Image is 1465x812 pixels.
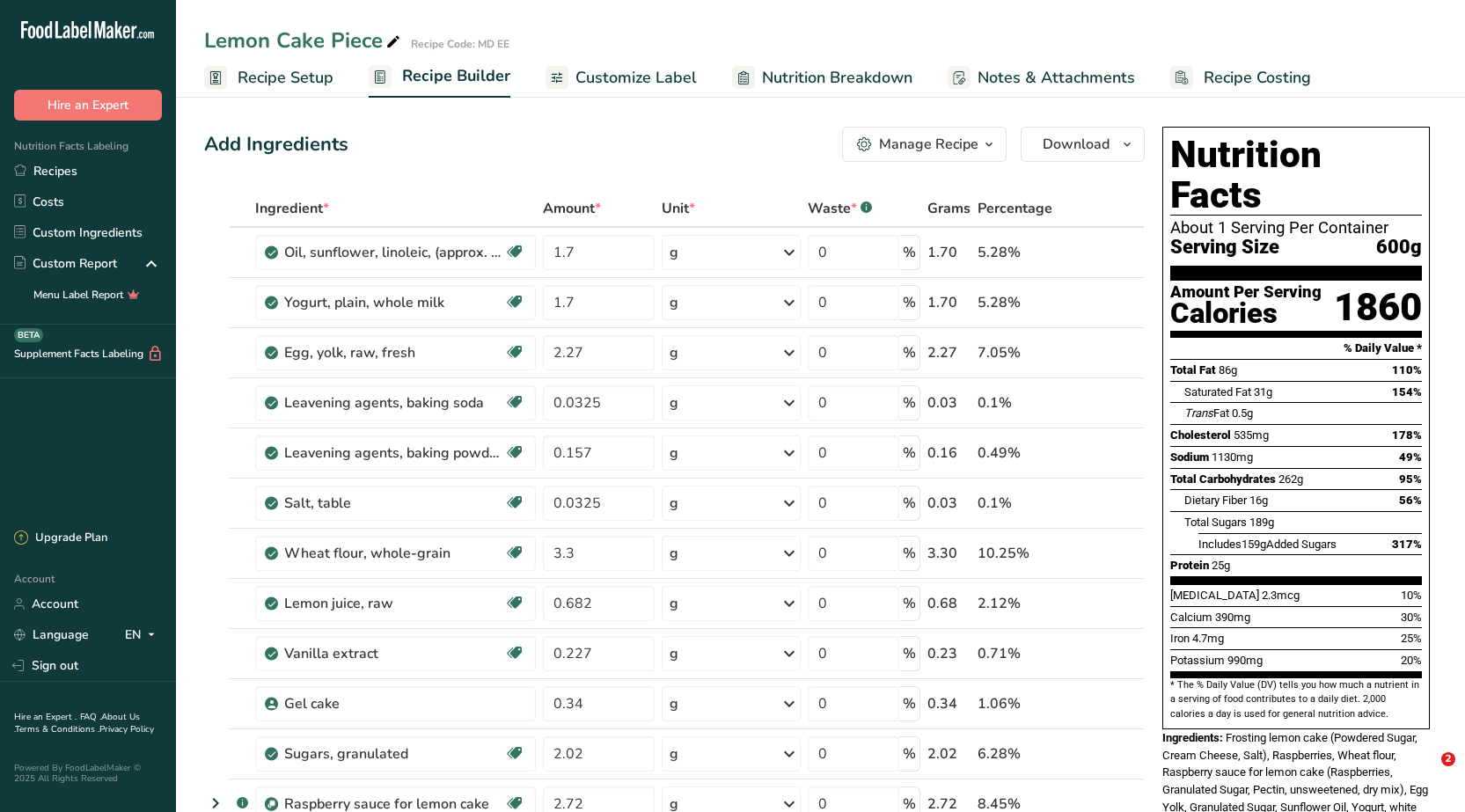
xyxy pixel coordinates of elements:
[732,58,912,98] a: Nutrition Breakdown
[1170,284,1322,301] div: Amount Per Serving
[1170,654,1225,667] span: Potassium
[1204,66,1311,90] span: Recipe Costing
[1392,363,1422,377] span: 110%
[927,493,971,514] div: 0.03
[265,798,278,811] img: Sub Recipe
[927,392,971,413] div: 0.03
[284,543,504,564] div: Wheat flour, whole-grain
[670,493,678,514] div: g
[978,693,1061,714] div: 1.06%
[927,543,971,564] div: 3.30
[1212,559,1230,572] span: 25g
[1399,450,1422,464] span: 49%
[543,198,601,219] span: Amount
[1170,338,1422,359] section: % Daily Value *
[125,625,162,646] div: EN
[1234,428,1269,442] span: 535mg
[662,198,695,219] span: Unit
[1170,678,1422,721] section: * The % Daily Value (DV) tells you how much a nutrient in a serving of food contributes to a dail...
[927,242,971,263] div: 1.70
[927,443,971,464] div: 0.16
[1184,406,1229,420] span: Fat
[204,25,404,56] div: Lemon Cake Piece
[978,292,1061,313] div: 5.28%
[284,593,504,614] div: Lemon juice, raw
[978,743,1061,764] div: 6.28%
[670,242,678,263] div: g
[1262,589,1300,602] span: 2.3mcg
[1192,632,1224,645] span: 4.7mg
[1242,538,1266,551] span: 159g
[978,392,1061,413] div: 0.1%
[284,693,504,714] div: Gel cake
[1405,752,1447,794] iframe: Intercom live chat
[255,198,329,219] span: Ingredient
[1170,632,1190,645] span: Iron
[670,543,678,564] div: g
[1184,494,1247,507] span: Dietary Fiber
[1401,632,1422,645] span: 25%
[978,543,1061,564] div: 10.25%
[1249,494,1268,507] span: 16g
[927,342,971,363] div: 2.27
[670,593,678,614] div: g
[670,342,678,363] div: g
[1376,237,1422,259] span: 600g
[927,693,971,714] div: 0.34
[1392,428,1422,442] span: 178%
[284,743,504,764] div: Sugars, granulated
[284,392,504,413] div: Leavening agents, baking soda
[1249,516,1274,529] span: 189g
[1254,385,1272,399] span: 31g
[1162,731,1223,744] span: Ingredients:
[670,292,678,313] div: g
[204,58,333,98] a: Recipe Setup
[1043,134,1110,155] span: Download
[1399,472,1422,486] span: 95%
[411,36,509,52] div: Recipe Code: MD EE
[284,443,504,464] div: Leavening agents, baking powder, low-sodium
[808,198,872,219] div: Waste
[1170,58,1311,98] a: Recipe Costing
[978,593,1061,614] div: 2.12%
[284,643,504,664] div: Vanilla extract
[670,693,678,714] div: g
[284,292,504,313] div: Yogurt, plain, whole milk
[1184,516,1247,529] span: Total Sugars
[670,443,678,464] div: g
[369,56,510,99] a: Recipe Builder
[978,198,1052,219] span: Percentage
[284,342,504,363] div: Egg, yolk, raw, fresh
[927,292,971,313] div: 1.70
[1170,611,1212,624] span: Calcium
[14,619,89,650] a: Language
[15,723,99,735] a: Terms & Conditions .
[1021,127,1145,162] button: Download
[1212,450,1253,464] span: 1130mg
[1215,611,1250,624] span: 390mg
[1399,494,1422,507] span: 56%
[927,198,971,219] span: Grams
[402,64,510,88] span: Recipe Builder
[1170,219,1422,237] div: About 1 Serving Per Container
[670,643,678,664] div: g
[879,134,978,155] div: Manage Recipe
[670,392,678,413] div: g
[1232,406,1253,420] span: 0.5g
[1278,472,1303,486] span: 262g
[14,90,162,121] button: Hire an Expert
[1441,752,1455,766] span: 2
[1198,538,1337,551] span: Includes Added Sugars
[14,763,162,784] div: Powered By FoodLabelMaker © 2025 All Rights Reserved
[1170,589,1259,602] span: [MEDICAL_DATA]
[927,593,971,614] div: 0.68
[14,711,140,735] a: About Us .
[978,342,1061,363] div: 7.05%
[1392,385,1422,399] span: 154%
[204,130,348,159] div: Add Ingredients
[978,443,1061,464] div: 0.49%
[1170,135,1422,216] h1: Nutrition Facts
[284,242,504,263] div: Oil, sunflower, linoleic, (approx. 65%)
[1227,654,1263,667] span: 990mg
[14,328,43,342] div: BETA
